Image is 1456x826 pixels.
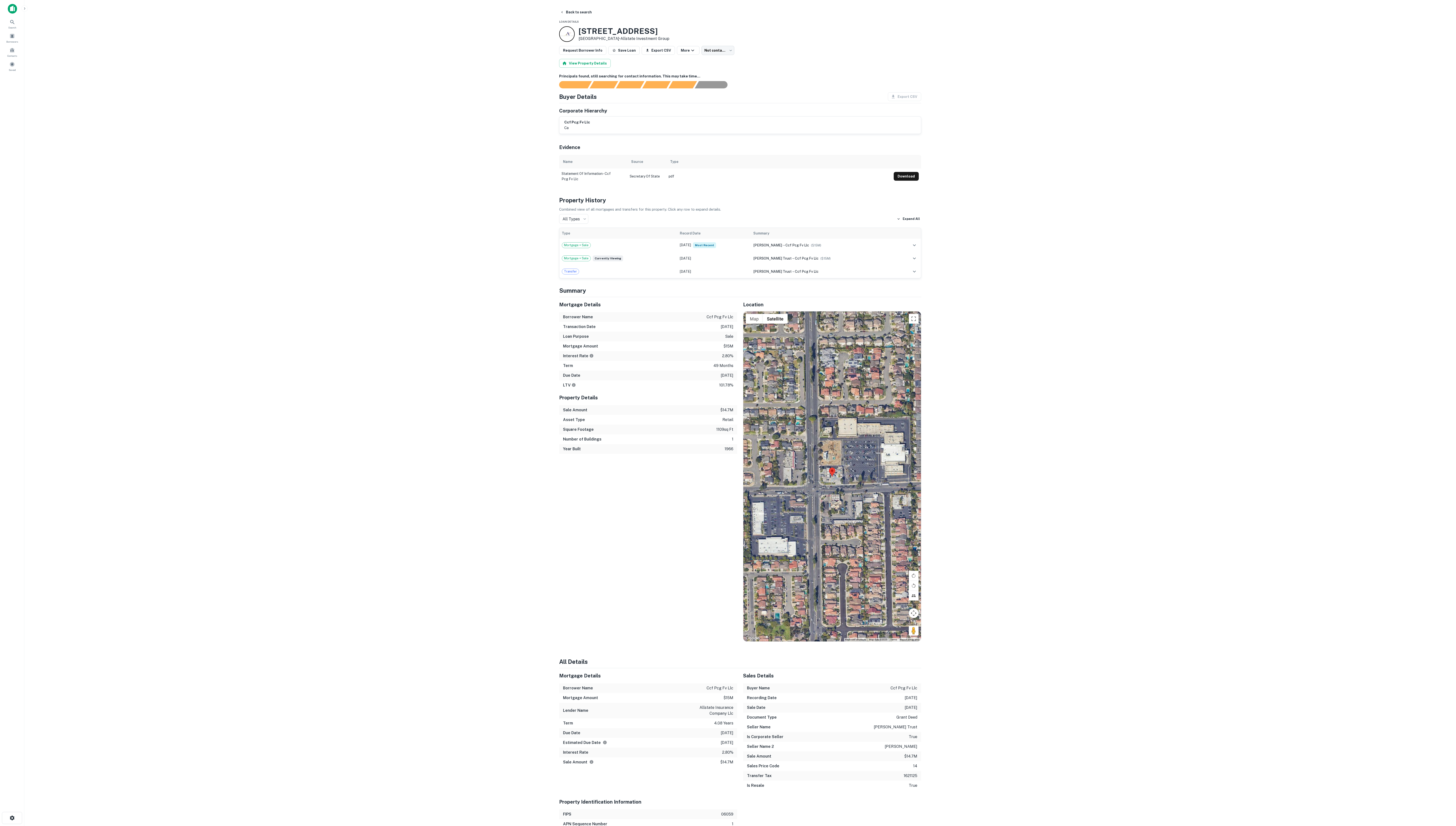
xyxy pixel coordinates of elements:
th: Source [627,155,666,169]
h6: Borrower Name [563,685,593,691]
h4: Property History [559,196,921,205]
span: ccf pcg fv llc [785,243,809,247]
p: allstate insurance company llc [690,705,733,716]
h6: Interest Rate [563,353,594,359]
p: [DATE] [905,695,917,701]
button: Show satellite imagery [763,314,788,324]
p: $15m [723,695,733,701]
p: ccf pcg fv llc [707,685,733,691]
div: → [753,243,895,248]
span: [PERSON_NAME] [753,243,782,247]
p: true [909,734,917,740]
div: Your request is received and processing... [590,81,618,88]
div: → [753,256,895,261]
h6: Sale Amount [563,759,594,765]
p: 2.80% [722,353,733,359]
p: [DATE] [721,740,733,746]
h6: Is Corporate Seller [747,734,783,740]
div: Source [631,159,643,165]
span: [PERSON_NAME] trust [753,270,792,273]
h6: Asset Type [563,417,585,423]
h6: Lender Name [563,708,588,713]
p: 101.78% [719,382,733,388]
span: ccf pcg fv llc [795,270,819,273]
span: ($ 15M ) [820,257,831,260]
button: Expand All [896,215,921,223]
p: 1966 [725,446,733,452]
h6: Buyer Name [747,685,770,691]
h6: Sale Date [747,705,765,711]
a: Saved [1,60,23,73]
p: 2.80% [722,750,733,755]
p: [DATE] [721,373,733,378]
a: Borrowers [1,31,23,45]
p: 1109 sq ft [716,427,733,432]
svg: The interest rates displayed on the website are for informational purposes only and may be report... [589,354,594,358]
button: Request Borrower Info [559,46,606,55]
p: 06059 [721,811,733,817]
button: Rotate map counterclockwise [909,581,919,591]
th: Name [559,155,627,169]
a: Search [1,17,23,30]
h5: Mortgage Details [559,301,737,308]
h6: Sale Amount [747,753,771,759]
div: Name [563,159,573,165]
div: → [753,269,895,274]
h5: Sales Details [743,672,921,679]
button: View Property Details [559,59,611,68]
td: [DATE] [677,239,751,252]
td: statement of information - ccf pcg fv llc [559,169,627,184]
h6: Mortgage Amount [563,695,598,701]
h6: Interest Rate [563,750,588,755]
p: 1621125 [904,773,917,779]
td: pdf [666,169,891,184]
p: $15m [723,343,733,349]
p: 4.08 years [714,720,733,726]
h3: [STREET_ADDRESS] [579,27,669,36]
h6: LTV [563,382,576,388]
p: [GEOGRAPHIC_DATA] • [579,36,669,42]
span: ccf pcg fv llc [795,256,819,260]
button: Map camera controls [909,608,919,618]
h6: Transaction Date [563,324,596,330]
span: Borrowers [6,40,18,44]
p: sale [725,334,733,339]
h6: Recording Date [747,695,777,701]
svg: LTVs displayed on the website are for informational purposes only and may be reported incorrectly... [572,383,576,387]
button: Keyboard shortcuts [845,638,866,641]
span: Loan Details [559,20,579,23]
span: Transfer [562,269,579,274]
a: Terms (opens in new tab) [890,638,897,641]
div: Documents found, AI parsing details... [616,81,644,88]
p: ca [564,125,590,131]
div: Principals found, AI now looking for contact information... [642,81,671,88]
span: Currently viewing [593,255,623,261]
button: Show street map [746,314,763,324]
th: Record Date [677,228,751,239]
span: ($ 15M ) [811,244,821,247]
span: Most Recent [693,242,716,248]
a: Open this area in Google Maps (opens a new window) [745,635,761,641]
svg: The values displayed on the website are for informational purposes only and may be reported incor... [589,760,594,764]
iframe: Chat Widget [1432,787,1456,810]
p: ccf pcg fv llc [707,314,733,320]
a: Allstate Investment Group [620,36,669,41]
h6: Term [563,720,573,726]
p: $14.7m [720,407,733,413]
button: expand row [910,241,919,249]
h4: Summary [559,286,921,295]
h5: Mortgage Details [559,672,737,679]
button: Tilt map [909,591,919,601]
h6: Square Footage [563,427,594,432]
button: Drag Pegman onto the map to open Street View [909,626,919,636]
h6: Seller Name 2 [747,744,774,750]
span: Saved [9,68,16,72]
h6: Is Resale [747,783,764,788]
h6: ccf pcg fv llc [564,120,590,125]
th: Summary [751,228,898,239]
p: grant deed [896,714,917,720]
h5: Property Identification Information [559,798,737,806]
